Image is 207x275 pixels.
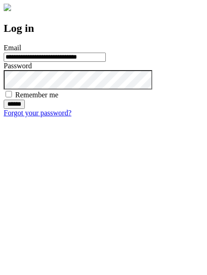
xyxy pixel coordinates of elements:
[4,44,21,52] label: Email
[4,62,32,70] label: Password
[4,22,203,35] h2: Log in
[15,91,58,99] label: Remember me
[4,4,11,11] img: logo-4e3dc11c47720685a147b03b5a06dd966a58ff35d612b21f08c02c0306f2b779.png
[4,109,71,117] a: Forgot your password?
